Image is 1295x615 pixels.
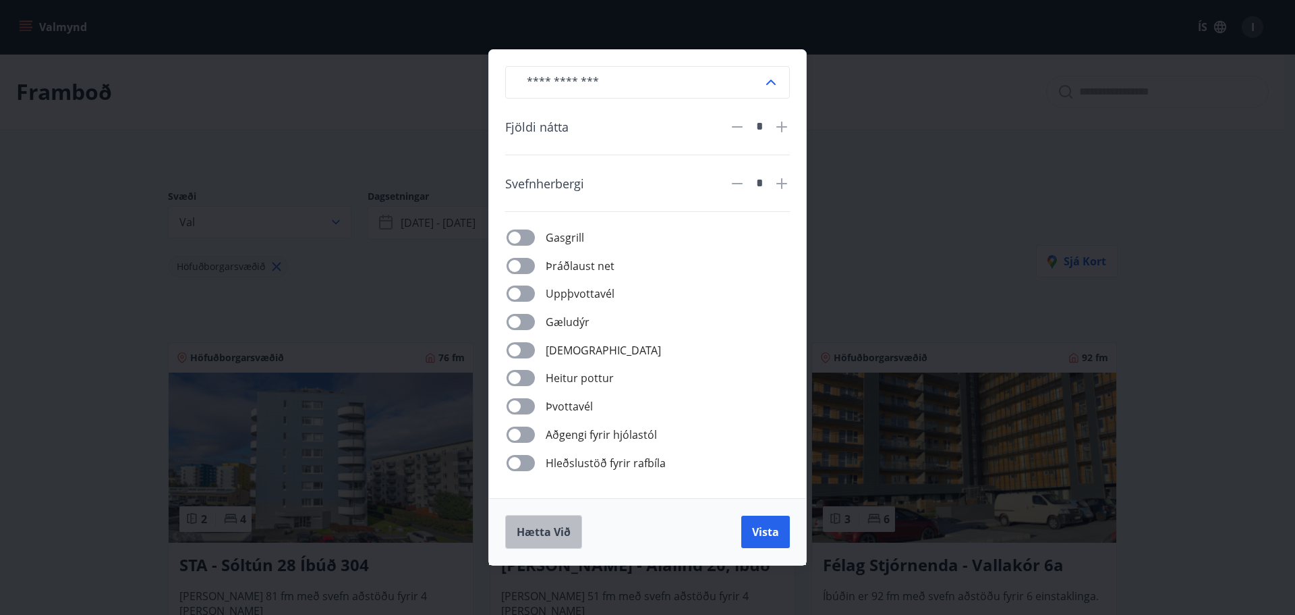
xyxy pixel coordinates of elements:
[546,398,593,415] span: Þvottavél
[517,525,571,539] span: Hætta við
[546,314,589,330] span: Gæludýr
[546,427,657,443] span: Aðgengi fyrir hjólastól
[546,230,584,246] span: Gasgrill
[741,516,790,548] button: Vista
[752,525,779,539] span: Vista
[505,118,569,136] span: Fjöldi nátta
[546,286,614,302] span: Uppþvottavél
[546,342,661,358] span: [DEMOGRAPHIC_DATA]
[546,455,666,471] span: Hleðslustöð fyrir rafbíla
[505,175,584,192] span: Svefnherbergi
[546,258,614,274] span: Þráðlaust net
[505,515,582,549] button: Hætta við
[546,370,614,386] span: Heitur pottur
